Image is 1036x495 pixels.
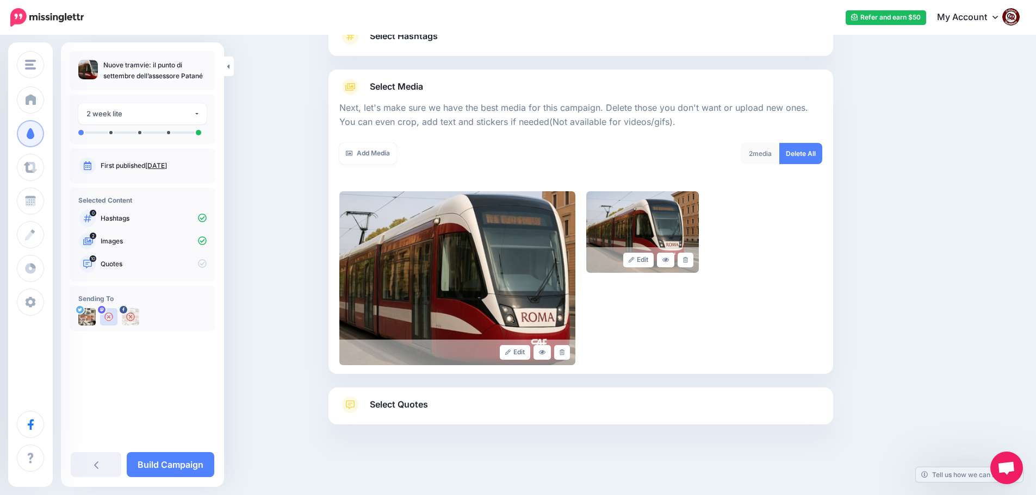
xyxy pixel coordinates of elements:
img: uTTNWBrh-84924.jpeg [78,308,96,325]
div: media [741,143,780,164]
div: 2 week lite [86,108,194,120]
div: Select Media [339,96,822,365]
span: 0 [90,210,96,216]
img: 97637f2b4bb24ccfd43d3aad51b81cee_large.jpg [339,191,575,365]
img: Missinglettr [10,8,84,27]
span: 10 [90,255,96,262]
p: Next, let's make sure we have the best media for this campaign. Delete those you don't want or up... [339,101,822,129]
span: Select Hashtags [370,29,438,43]
p: Quotes [101,259,207,269]
span: Select Quotes [370,397,428,412]
a: Edit [500,345,531,360]
img: menu.png [25,60,36,70]
p: First published [101,161,207,171]
div: Aprire la chat [990,452,1023,484]
a: Select Media [339,78,822,96]
span: 2 [749,149,753,158]
h4: Selected Content [78,196,207,204]
img: 97637f2b4bb24ccfd43d3aad51b81cee_thumb.jpg [78,60,98,79]
button: 2 week lite [78,103,207,124]
a: Edit [623,253,654,267]
a: Select Quotes [339,396,822,424]
a: My Account [926,4,1020,31]
a: Add Media [339,143,396,164]
span: 2 [90,233,96,239]
a: Select Hashtags [339,28,822,56]
p: Hashtags [101,214,207,223]
img: c620f28bbcbe83a5f249d8b75d644bcc_large.jpg [586,191,699,273]
span: Select Media [370,79,423,94]
img: 463453305_2684324355074873_6393692129472495966_n-bsa154739.jpg [122,308,139,325]
p: Images [101,236,207,246]
h4: Sending To [78,295,207,303]
img: user_default_image.png [100,308,117,325]
p: Nuove tramvie: il punto di settembre dell’assessore Patané [103,60,207,82]
a: Delete All [779,143,822,164]
a: [DATE] [145,161,167,170]
a: Tell us how we can improve [916,467,1023,482]
a: Refer and earn $50 [846,10,926,25]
